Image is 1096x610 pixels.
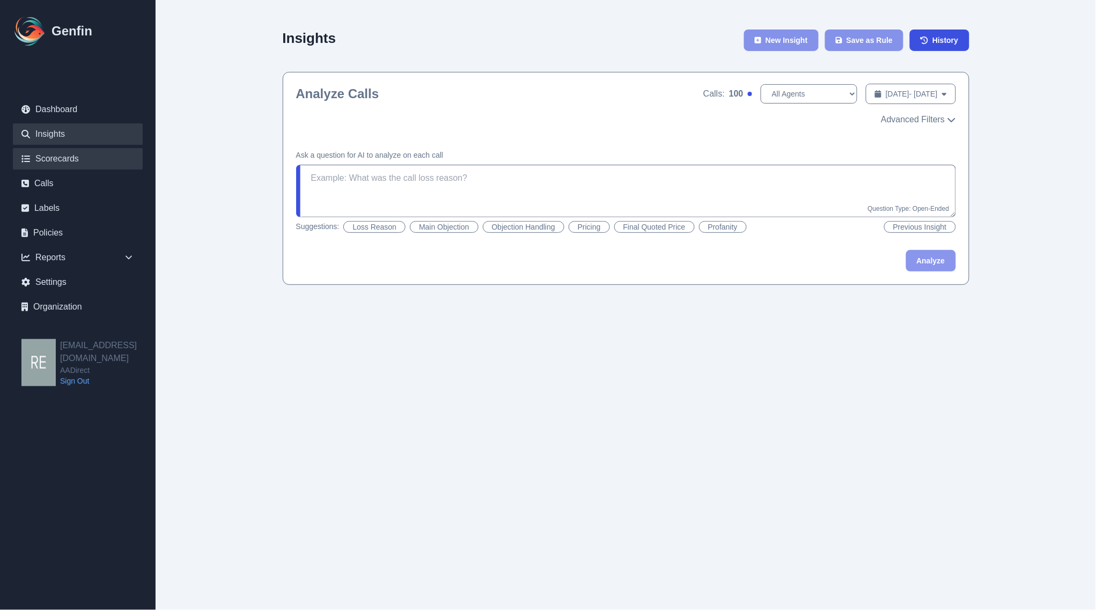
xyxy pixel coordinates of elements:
[410,221,478,233] button: Main Objection
[868,205,950,212] span: Question Type: Open-Ended
[21,339,56,386] img: resqueda@aadirect.com
[296,150,956,160] h4: Ask a question for AI to analyze on each call
[60,339,156,365] h2: [EMAIL_ADDRESS][DOMAIN_NAME]
[13,222,143,244] a: Policies
[13,123,143,145] a: Insights
[52,23,92,40] h1: Genfin
[60,365,156,376] span: AADirect
[729,87,744,100] span: 100
[13,148,143,170] a: Scorecards
[283,30,336,46] h2: Insights
[60,376,156,386] a: Sign Out
[296,221,340,233] span: Suggestions:
[13,271,143,293] a: Settings
[910,30,969,51] a: History
[343,221,406,233] button: Loss Reason
[13,247,143,268] div: Reports
[699,221,747,233] button: Profanity
[906,250,956,271] button: Analyze
[866,84,956,104] button: [DATE]- [DATE]
[483,221,564,233] button: Objection Handling
[614,221,695,233] button: Final Quoted Price
[569,221,610,233] button: Pricing
[847,35,893,46] span: Save as Rule
[296,85,379,102] h2: Analyze Calls
[703,87,725,100] span: Calls:
[881,113,945,126] span: Advanced Filters
[881,113,955,126] button: Advanced Filters
[744,30,819,51] button: New Insight
[13,197,143,219] a: Labels
[825,30,904,51] button: Save as Rule
[13,296,143,318] a: Organization
[766,35,808,46] span: New Insight
[13,14,47,48] img: Logo
[932,35,958,46] span: History
[13,173,143,194] a: Calls
[884,221,956,233] button: Previous Insight
[13,99,143,120] a: Dashboard
[886,89,938,99] span: [DATE] - [DATE]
